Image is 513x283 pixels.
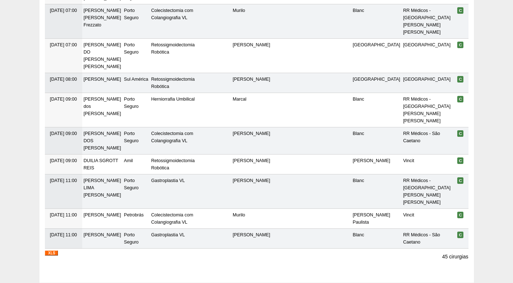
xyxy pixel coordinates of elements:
[50,77,77,82] span: [DATE] 08:00
[122,209,150,229] td: Petrobrás
[351,39,401,73] td: [GEOGRAPHIC_DATA]
[457,157,463,164] span: Confirmada
[351,174,401,209] td: Blanc
[351,73,401,93] td: [GEOGRAPHIC_DATA]
[231,209,272,229] td: Murilo
[150,39,196,73] td: Retossigmoidectomia Robótica
[401,93,452,127] td: RR Médicos - [GEOGRAPHIC_DATA][PERSON_NAME][PERSON_NAME]
[150,4,196,39] td: Colecistectomia com Colangiografia VL
[401,155,452,174] td: Vincit
[150,209,196,229] td: Colecistectomia com Colangiografia VL
[82,209,123,229] td: [PERSON_NAME]
[231,73,272,93] td: [PERSON_NAME]
[351,209,401,229] td: [PERSON_NAME] Paulista
[231,174,272,209] td: [PERSON_NAME]
[150,155,196,174] td: Retossigmoidectomia Robótica
[351,155,401,174] td: [PERSON_NAME]
[457,7,463,14] span: Confirmada
[442,253,468,260] p: 45 cirurgias
[82,155,123,174] td: DUILIA SGROTT REIS
[50,178,77,183] span: [DATE] 11:00
[150,229,196,249] td: Gastroplastia VL
[231,155,272,174] td: [PERSON_NAME]
[50,97,77,102] span: [DATE] 09:00
[457,76,463,83] span: Confirmada
[82,229,123,249] td: [PERSON_NAME]
[231,93,272,127] td: Marcal
[401,174,452,209] td: RR Médicos - [GEOGRAPHIC_DATA][PERSON_NAME][PERSON_NAME]
[150,127,196,155] td: Colecistectomia com Colangiografia VL
[82,39,123,73] td: [PERSON_NAME] DO [PERSON_NAME] [PERSON_NAME]
[150,73,196,93] td: Retossigmoidectomia Robótica
[351,4,401,39] td: Blanc
[82,93,123,127] td: [PERSON_NAME] dos [PERSON_NAME]
[231,4,272,39] td: Murilo
[457,232,463,238] span: Confirmada
[351,93,401,127] td: Blanc
[122,93,150,127] td: Porto Seguro
[50,232,77,237] span: [DATE] 11:00
[50,131,77,136] span: [DATE] 09:00
[150,93,196,127] td: Herniorrafia Umbilical
[457,42,463,48] span: Confirmada
[122,174,150,209] td: Porto Seguro
[401,4,452,39] td: RR Médicos - [GEOGRAPHIC_DATA][PERSON_NAME][PERSON_NAME]
[50,158,77,163] span: [DATE] 09:00
[122,229,150,249] td: Porto Seguro
[82,4,123,39] td: [PERSON_NAME] [PERSON_NAME] Frezzato
[231,229,272,249] td: [PERSON_NAME]
[231,127,272,155] td: [PERSON_NAME]
[351,127,401,155] td: Blanc
[122,4,150,39] td: Porto Seguro
[351,229,401,249] td: Blanc
[457,130,463,137] span: Confirmada
[457,177,463,184] span: Confirmada
[401,39,452,73] td: [GEOGRAPHIC_DATA]
[82,127,123,155] td: [PERSON_NAME] DOS [PERSON_NAME]
[122,127,150,155] td: Porto Seguro
[82,174,123,209] td: [PERSON_NAME] LIMA [PERSON_NAME]
[50,212,77,217] span: [DATE] 11:00
[50,42,77,47] span: [DATE] 07:00
[122,39,150,73] td: Porto Seguro
[457,96,463,102] span: Confirmada
[401,73,452,93] td: [GEOGRAPHIC_DATA]
[82,73,123,93] td: [PERSON_NAME]
[401,229,452,249] td: RR Médicos - São Caetano
[150,174,196,209] td: Gastroplastia VL
[45,250,58,255] img: XLS
[457,212,463,218] span: Confirmada
[401,127,452,155] td: RR Médicos - São Caetano
[401,209,452,229] td: Vincit
[50,8,77,13] span: [DATE] 07:00
[122,73,150,93] td: Sul América
[122,155,150,174] td: Amil
[231,39,272,73] td: [PERSON_NAME]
